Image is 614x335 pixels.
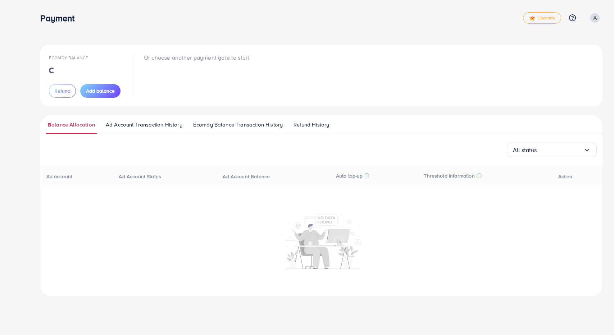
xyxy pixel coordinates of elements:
a: tickUpgrade [523,12,561,24]
button: Refund [49,84,76,98]
h3: Payment [40,13,80,23]
img: tick [529,16,535,21]
input: Search for option [537,144,583,156]
span: Refund [54,87,71,95]
span: Upgrade [529,15,555,21]
div: Search for option [507,143,597,157]
span: Ecomdy Balance Transaction History [193,121,283,129]
span: Refund History [294,121,329,129]
span: Balance Allocation [48,121,95,129]
span: All status [513,144,537,156]
span: Ecomdy Balance [49,55,88,61]
span: Add balance [86,87,115,95]
button: Add balance [80,84,120,98]
p: Or choose another payment gate to start [144,53,249,62]
span: Ad Account Transaction History [106,121,182,129]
